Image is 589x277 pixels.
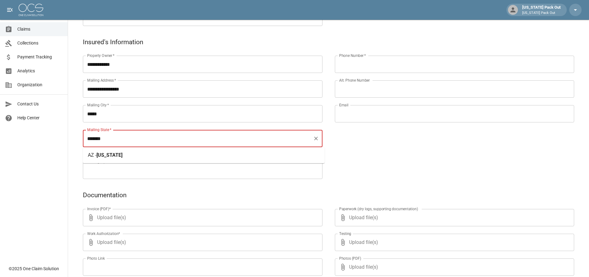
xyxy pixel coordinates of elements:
[97,234,306,251] span: Upload file(s)
[96,152,122,158] span: [US_STATE]
[9,266,59,272] div: © 2025 One Claim Solution
[520,4,563,15] div: [US_STATE] Pack Out
[87,206,111,211] label: Invoice (PDF)*
[17,101,63,107] span: Contact Us
[339,206,418,211] label: Paperwork (dry logs, supporting documentation)
[349,258,558,276] span: Upload file(s)
[17,115,63,121] span: Help Center
[4,4,16,16] button: open drawer
[349,209,558,226] span: Upload file(s)
[339,102,348,108] label: Email
[339,231,351,236] label: Testing
[17,68,63,74] span: Analytics
[349,234,558,251] span: Upload file(s)
[87,53,115,58] label: Property Owner
[339,256,361,261] label: Photos (PDF)
[17,82,63,88] span: Organization
[17,54,63,60] span: Payment Tracking
[87,78,116,83] label: Mailing Address
[88,152,96,158] span: AZ -
[339,78,370,83] label: Alt. Phone Number
[87,102,109,108] label: Mailing City
[312,134,320,143] button: Clear
[17,26,63,32] span: Claims
[17,40,63,46] span: Collections
[87,256,105,261] label: Photo Link
[97,209,306,226] span: Upload file(s)
[339,53,366,58] label: Phone Number
[87,127,111,132] label: Mailing State
[87,231,120,236] label: Work Authorization*
[522,11,561,16] p: [US_STATE] Pack Out
[19,4,43,16] img: ocs-logo-white-transparent.png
